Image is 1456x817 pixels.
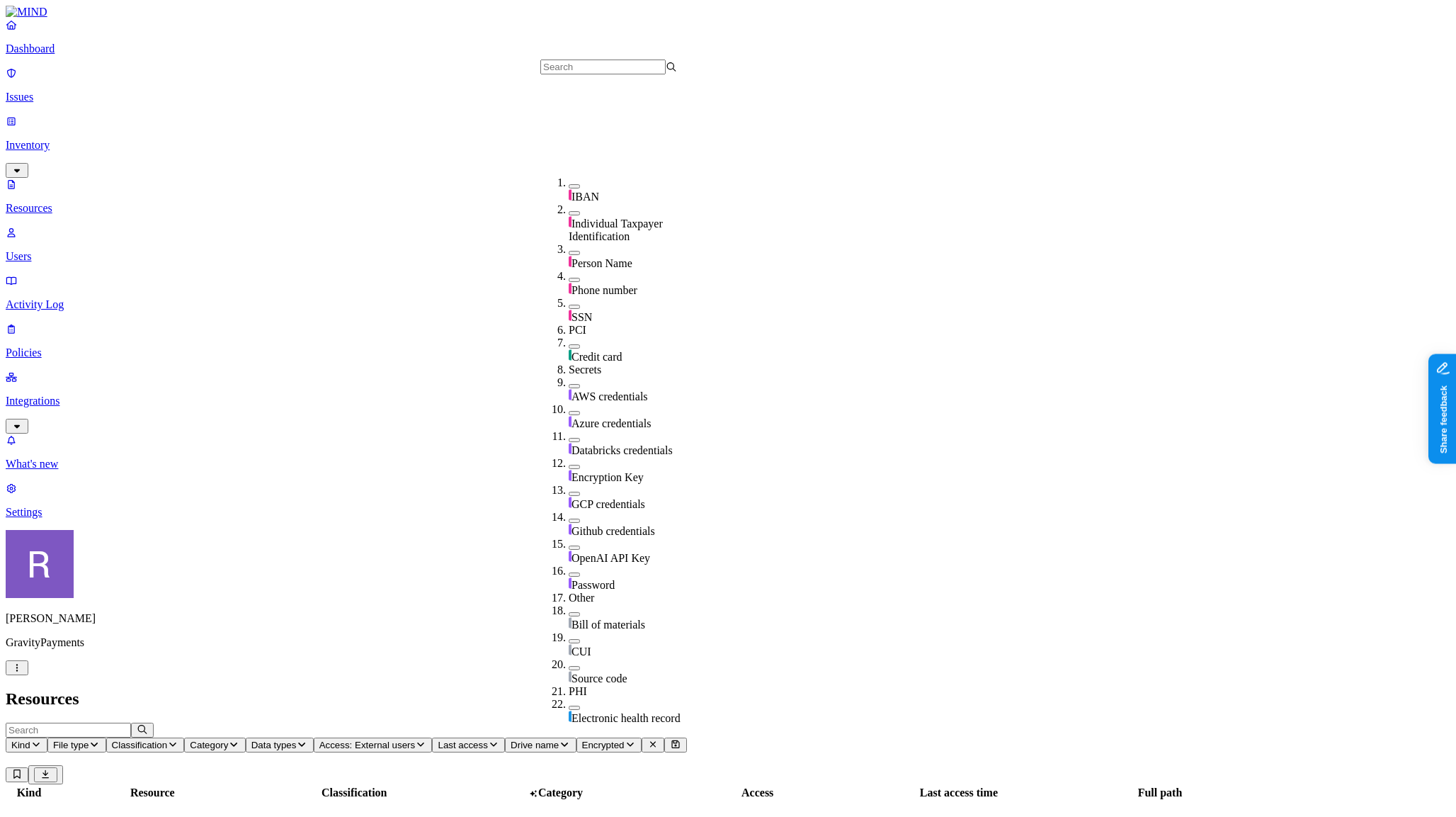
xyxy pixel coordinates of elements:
[860,787,1058,799] div: Last access time
[6,250,1450,263] p: Users
[6,612,1450,625] p: [PERSON_NAME]
[6,723,131,738] input: Search
[569,310,571,321] img: pii-line
[6,689,1450,709] h2: Resources
[569,218,663,242] span: Individual Taxpayer Identification
[1061,787,1259,799] div: Full path
[6,139,1450,152] p: Inventory
[6,298,1450,311] p: Activity Log
[6,346,1450,359] p: Policies
[571,390,648,402] span: AWS credentials
[538,787,583,799] span: Category
[6,395,1450,407] p: Integrations
[6,482,1450,519] a: Settings
[569,711,571,722] img: phi-line
[511,740,559,750] span: Drive name
[6,67,1450,103] a: Issues
[571,444,673,456] span: Databricks credentials
[571,191,599,203] span: IBAN
[569,685,705,698] div: PHI
[6,178,1450,215] a: Resources
[569,364,705,376] div: Secrets
[571,417,651,429] span: Azure credentials
[569,416,571,427] img: secret-line
[6,530,74,598] img: Rich Thompson
[6,115,1450,176] a: Inventory
[659,787,857,799] div: Access
[571,257,632,269] span: Person Name
[255,787,454,799] div: Classification
[112,740,168,750] span: Classification
[569,497,571,508] img: secret-line
[569,389,571,400] img: secret-line
[571,525,655,537] span: Github credentials
[569,617,571,629] img: other-line
[569,189,571,201] img: pii-line
[582,740,625,750] span: Encrypted
[569,283,571,294] img: pii-line
[571,646,591,658] span: CUI
[569,524,571,535] img: secret-line
[569,324,705,337] div: PCI
[6,322,1450,359] a: Policies
[319,740,416,750] span: Access: External users
[11,740,30,750] span: Kind
[571,284,637,296] span: Phone number
[6,202,1450,215] p: Resources
[571,498,645,510] span: GCP credentials
[571,619,645,631] span: Bill of materials
[569,577,571,589] img: secret-line
[6,434,1450,471] a: What's new
[571,351,622,363] span: Credit card
[6,226,1450,263] a: Users
[6,18,1450,55] a: Dashboard
[569,443,571,454] img: secret-line
[540,60,666,74] input: Search
[571,552,650,564] span: OpenAI API Key
[569,216,571,227] img: pii-line
[571,579,615,591] span: Password
[8,787,50,799] div: Kind
[6,371,1450,432] a: Integrations
[571,471,644,483] span: Encryption Key
[53,787,252,799] div: Resource
[438,740,487,750] span: Last access
[6,6,1450,18] a: MIND
[6,506,1450,519] p: Settings
[251,740,297,750] span: Data types
[6,6,47,18] img: MIND
[571,311,592,323] span: SSN
[569,592,705,604] div: Other
[6,636,1450,649] p: GravityPayments
[569,349,571,361] img: pci-line
[571,712,681,724] span: Electronic health record
[569,256,571,267] img: pii-line
[6,458,1450,471] p: What's new
[569,671,571,682] img: other-line
[569,470,571,481] img: secret-line
[53,740,89,750] span: File type
[190,740,228,750] span: Category
[569,644,571,655] img: other-line
[6,274,1450,311] a: Activity Log
[569,551,571,562] img: secret-line
[6,43,1450,55] p: Dashboard
[571,672,627,684] span: Source code
[6,91,1450,103] p: Issues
